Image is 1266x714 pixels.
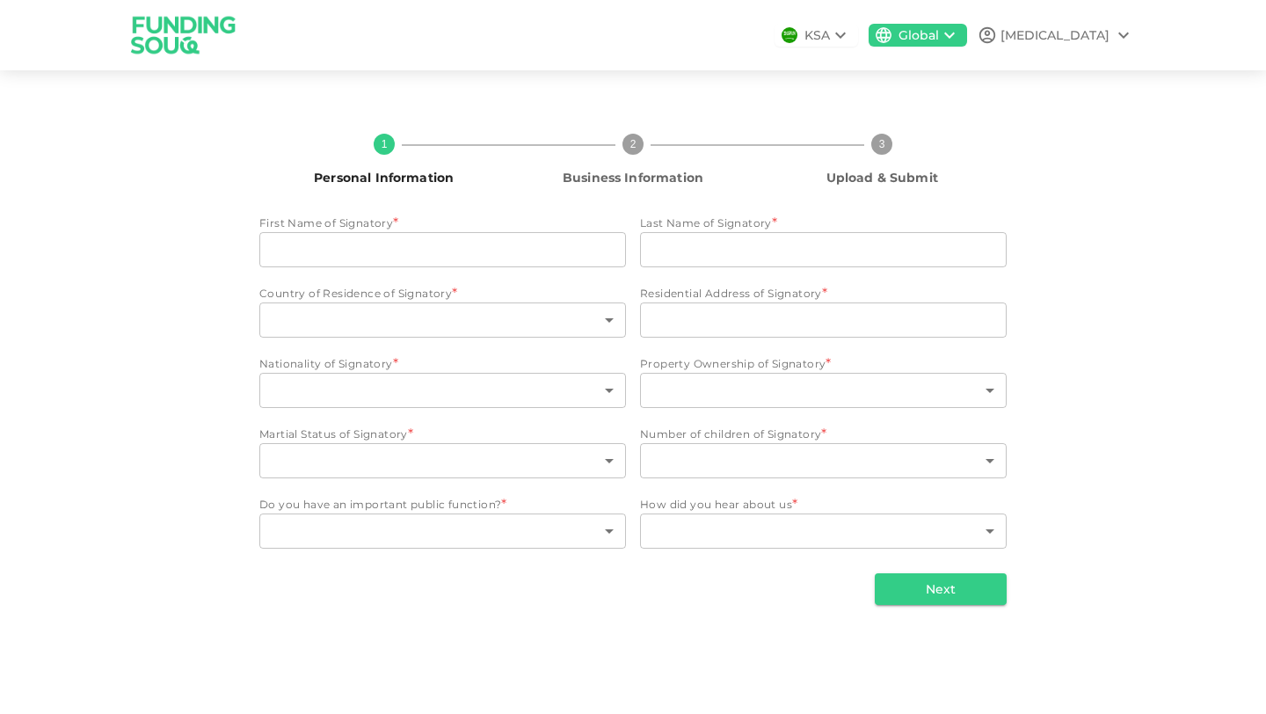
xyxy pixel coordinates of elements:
[640,514,1007,549] div: howHearAboutUs
[640,498,792,511] span: How did you hear about us
[381,138,387,150] text: 1
[875,573,1007,605] button: Next
[640,373,1007,408] div: Property Ownership of Signatory
[259,302,626,338] div: Country of Residence of Signatory
[782,27,797,43] img: flag-sa.b9a346574cdc8950dd34b50780441f57.svg
[259,373,626,408] div: Nationality of Signatory
[640,357,826,370] span: Property Ownership of Signatory
[826,170,938,186] span: Upload & Submit
[879,138,885,150] text: 3
[640,443,1007,478] div: Number of children of Signatory
[259,216,393,229] span: First Name of Signatory
[259,232,626,267] input: firstName
[899,26,939,45] div: Global
[314,170,454,186] span: Personal Information
[259,427,408,441] span: Martial Status of Signatory
[640,302,1007,338] input: residentialAddress.addressLine
[640,216,772,229] span: Last Name of Signatory
[259,498,501,511] span: Do you have an important public function?
[259,287,452,300] span: Country of Residence of Signatory
[259,514,626,549] div: importantPublicFunction
[630,138,637,150] text: 2
[640,287,822,300] span: Residential Address of Signatory
[804,26,830,45] div: KSA
[259,357,393,370] span: Nationality of Signatory
[563,170,703,186] span: Business Information
[640,232,1007,267] input: lastName
[640,427,821,441] span: Number of children of Signatory
[1000,26,1110,45] div: [MEDICAL_DATA]
[259,443,626,478] div: Martial Status of Signatory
